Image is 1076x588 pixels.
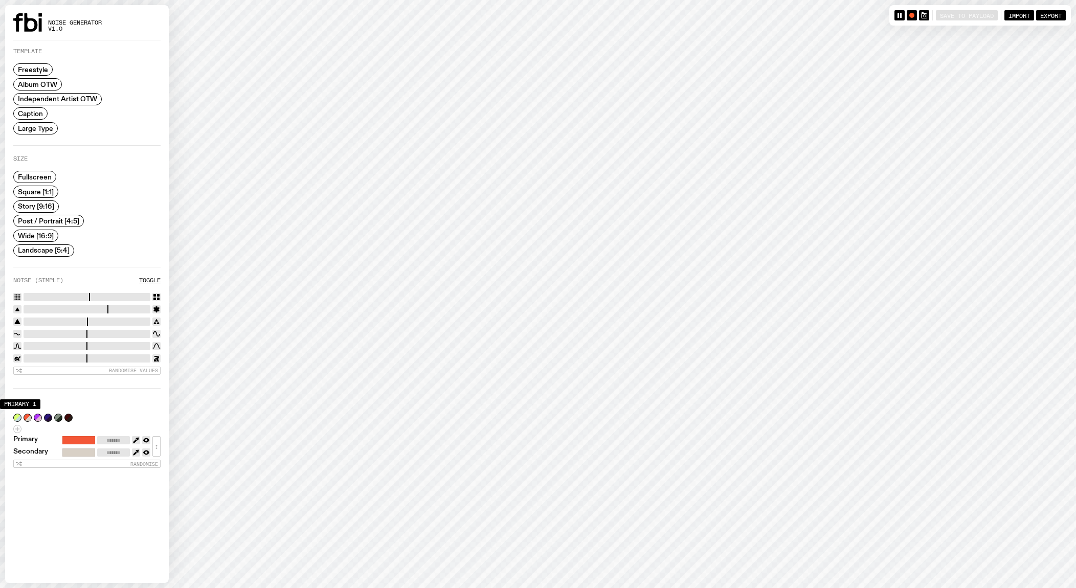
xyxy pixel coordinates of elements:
[936,10,998,20] button: Save to Payload
[4,401,36,407] span: Primary 1
[13,436,38,444] label: Primary
[13,399,35,404] label: Colour
[13,448,48,457] label: Secondary
[1008,12,1030,18] span: Import
[13,460,161,468] button: Randomise
[18,95,97,103] span: Independent Artist OTW
[130,461,158,467] span: Randomise
[18,80,57,88] span: Album OTW
[18,217,79,225] span: Post / Portrait [4:5]
[109,368,158,373] span: Randomise Values
[1004,10,1034,20] button: Import
[18,246,70,254] span: Landscape [5:4]
[18,202,54,210] span: Story [9:16]
[18,66,48,74] span: Freestyle
[152,436,161,457] button: ↕
[18,173,52,181] span: Fullscreen
[1040,12,1062,18] span: Export
[18,124,53,132] span: Large Type
[18,232,54,239] span: Wide [16:9]
[48,20,102,26] span: Noise Generator
[13,49,42,54] label: Template
[139,278,161,283] button: Toggle
[18,110,43,118] span: Caption
[1036,10,1066,20] button: Export
[13,156,28,162] label: Size
[940,12,994,18] span: Save to Payload
[48,26,102,32] span: v1.0
[18,188,54,195] span: Square [1:1]
[13,278,63,283] label: Noise (Simple)
[13,367,161,375] button: Randomise Values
